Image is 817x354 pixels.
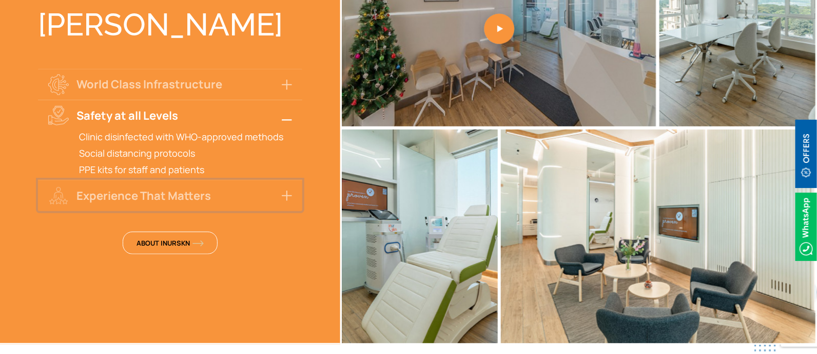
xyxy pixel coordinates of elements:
[795,120,817,188] img: offerBt
[795,193,817,261] img: Whatsappicon
[79,163,292,176] p: PPE kits for staff and patients
[48,185,69,206] img: why-choose-icon3
[38,100,302,131] button: Safety at all Levels
[79,147,292,159] p: Social distancing protocols
[123,232,218,254] a: About InUrSknorange-arrow
[48,105,69,126] img: why-choose-icon2
[79,131,292,143] p: Clinic disinfected with WHO-approved methods
[38,6,302,43] div: [PERSON_NAME]
[192,240,204,247] img: orange-arrow
[137,238,204,248] span: About InUrSkn
[38,180,302,211] button: Experience That Matters
[795,220,817,231] a: Whatsappicon
[38,69,302,100] button: World Class Infrastructure
[48,74,69,95] img: why-choose-icon1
